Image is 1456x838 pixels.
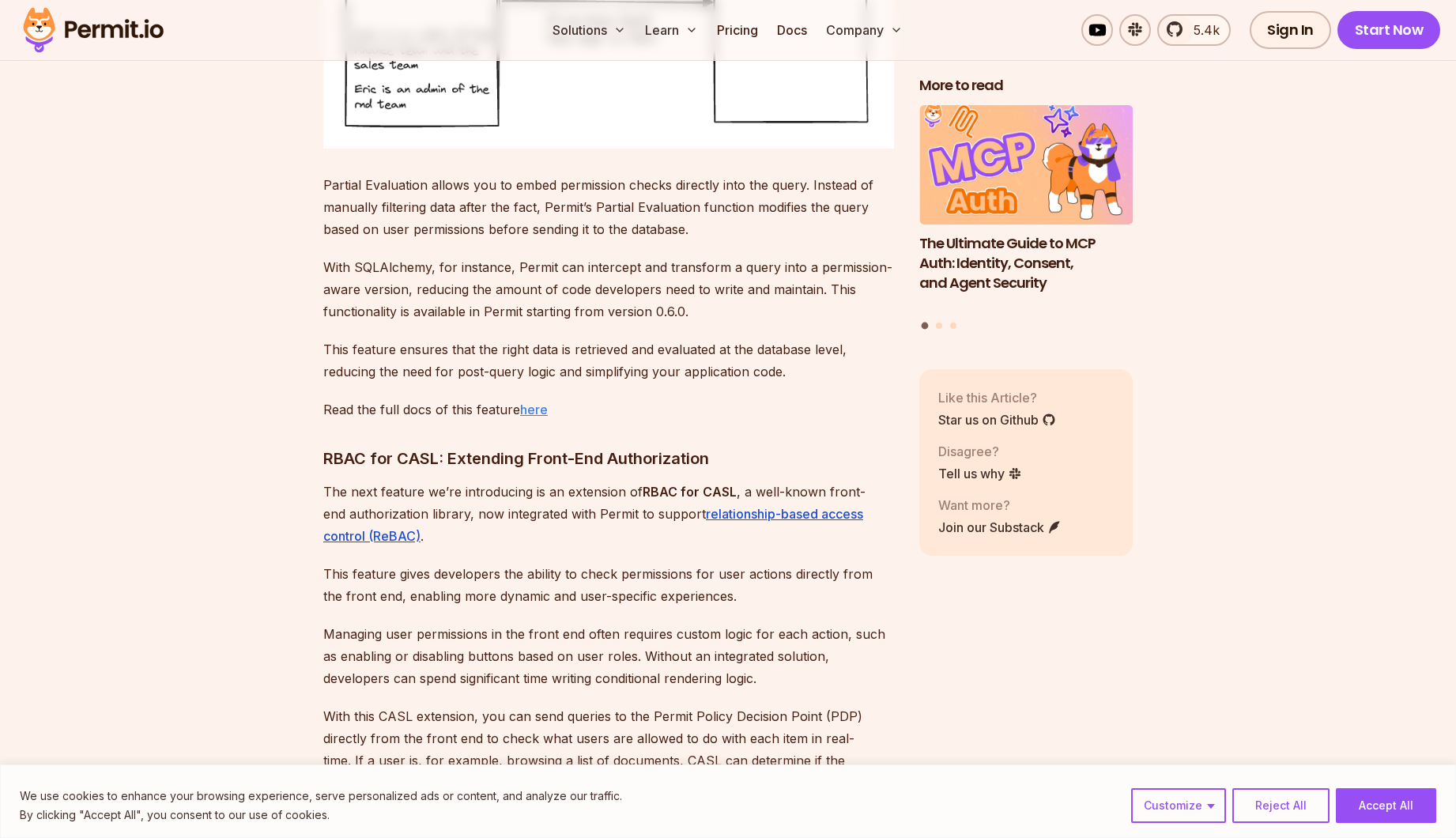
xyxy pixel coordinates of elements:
[323,623,894,689] p: Managing user permissions in the front end often requires custom logic for each action, such as e...
[936,323,942,329] button: Go to slide 2
[938,496,1062,515] p: Want more?
[546,14,632,46] button: Solutions
[919,234,1133,293] h3: The Ultimate Guide to MCP Auth: Identity, Consent, and Agent Security
[323,398,894,421] p: Read the full docs of this feature
[1337,11,1441,49] a: Start Now
[1336,788,1436,823] button: Accept All
[919,76,1133,96] h2: More to read
[639,14,704,46] button: Learn
[919,105,1133,313] a: The Ultimate Guide to MCP Auth: Identity, Consent, and Agent SecurityThe Ultimate Guide to MCP Au...
[323,338,894,383] p: This feature ensures that the right data is retrieved and evaluated at the database level, reduci...
[820,14,909,46] button: Company
[919,105,1133,313] li: 1 of 3
[16,3,171,57] img: Permit logo
[938,442,1022,461] p: Disagree?
[323,705,894,816] p: With this CASL extension, you can send queries to the Permit Policy Decision Point (PDP) directly...
[922,323,929,330] button: Go to slide 1
[323,506,863,544] a: relationship-based access control (ReBAC)
[1131,788,1226,823] button: Customize
[1250,11,1331,49] a: Sign In
[323,256,894,323] p: With SQLAlchemy, for instance, Permit can intercept and transform a query into a permission-aware...
[771,14,813,46] a: Docs
[323,481,894,547] p: The next feature we’re introducing is an extension of , a well-known front-end authorization libr...
[711,14,764,46] a: Pricing
[938,410,1056,429] a: Star us on Github
[1184,21,1220,40] span: 5.4k
[1157,14,1231,46] a: 5.4k
[323,174,894,240] p: Partial Evaluation allows you to embed permission checks directly into the query. Instead of manu...
[919,105,1133,225] img: The Ultimate Guide to MCP Auth: Identity, Consent, and Agent Security
[643,484,737,500] strong: RBAC for CASL
[323,446,894,471] h3: RBAC for CASL: Extending Front-End Authorization
[20,806,622,825] p: By clicking "Accept All", you consent to our use of cookies.
[919,105,1133,332] div: Posts
[950,323,956,329] button: Go to slide 3
[938,388,1056,407] p: Like this Article?
[938,464,1022,483] a: Tell us why
[520,402,548,417] a: here
[20,787,622,806] p: We use cookies to enhance your browsing experience, serve personalized ads or content, and analyz...
[938,518,1062,537] a: Join our Substack
[1232,788,1330,823] button: Reject All
[323,563,894,607] p: This feature gives developers the ability to check permissions for user actions directly from the...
